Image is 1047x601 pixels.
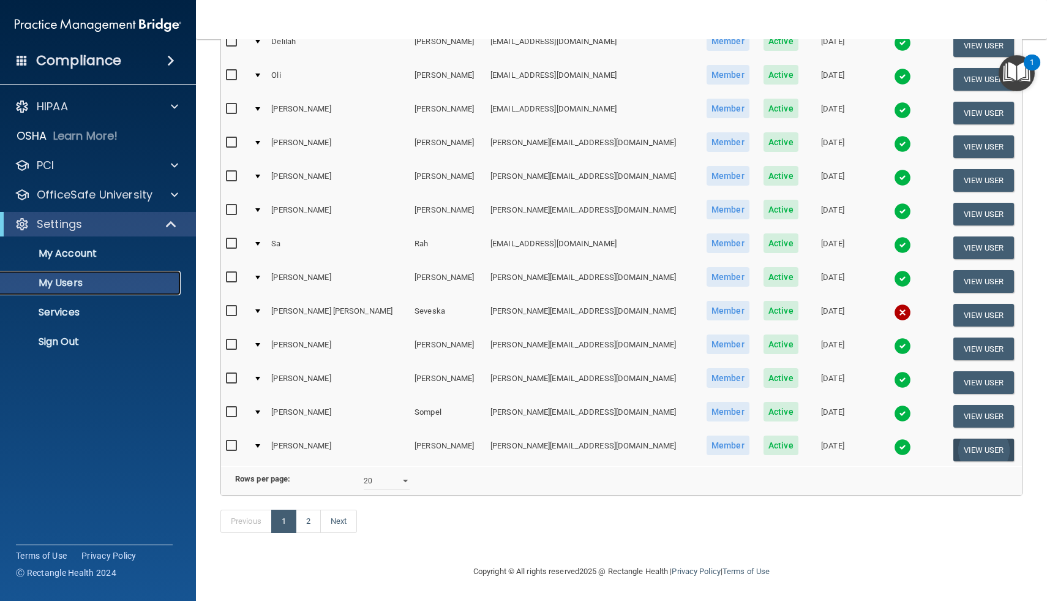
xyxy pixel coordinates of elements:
a: Settings [15,217,178,232]
td: [PERSON_NAME] [266,164,410,197]
span: Active [764,233,798,253]
td: [PERSON_NAME] [410,265,486,298]
a: 2 [296,510,321,533]
span: Active [764,31,798,51]
td: [DATE] [805,399,860,433]
p: Learn More! [53,129,118,143]
td: [PERSON_NAME][EMAIL_ADDRESS][DOMAIN_NAME] [486,265,699,298]
p: OSHA [17,129,47,143]
td: [PERSON_NAME] [410,164,486,197]
td: [PERSON_NAME] [266,130,410,164]
button: View User [953,304,1014,327]
img: tick.e7d51cea.svg [894,439,911,456]
a: Next [320,510,357,533]
div: 1 [1030,62,1034,78]
td: Sompel [410,399,486,433]
img: tick.e7d51cea.svg [894,270,911,287]
img: tick.e7d51cea.svg [894,135,911,153]
span: Member [707,31,749,51]
td: [PERSON_NAME] [266,197,410,231]
button: View User [953,236,1014,259]
span: Active [764,99,798,118]
button: View User [953,169,1014,192]
button: View User [953,338,1014,360]
a: Privacy Policy [672,567,720,576]
td: [PERSON_NAME] [266,265,410,298]
td: [PERSON_NAME] [266,399,410,433]
button: View User [953,405,1014,428]
img: tick.e7d51cea.svg [894,405,911,422]
img: tick.e7d51cea.svg [894,203,911,220]
td: [DATE] [805,164,860,197]
td: [PERSON_NAME] [266,366,410,399]
span: Active [764,335,798,354]
img: tick.e7d51cea.svg [894,371,911,388]
b: Rows per page: [235,474,290,483]
td: [DATE] [805,298,860,332]
button: View User [953,135,1014,158]
span: Member [707,402,749,421]
p: OfficeSafe University [37,187,152,202]
p: Services [8,306,175,319]
a: 1 [271,510,296,533]
span: Active [764,368,798,388]
div: Copyright © All rights reserved 2025 @ Rectangle Health | | [398,552,845,591]
button: View User [953,439,1014,461]
td: [PERSON_NAME][EMAIL_ADDRESS][DOMAIN_NAME] [486,399,699,433]
td: [DATE] [805,366,860,399]
td: [DATE] [805,433,860,466]
span: Member [707,233,749,253]
td: [DATE] [805,96,860,130]
span: Member [707,267,749,287]
img: tick.e7d51cea.svg [894,169,911,186]
td: [PERSON_NAME] [266,433,410,466]
td: [DATE] [805,62,860,96]
td: [PERSON_NAME] [410,332,486,366]
span: Active [764,402,798,421]
span: Member [707,65,749,85]
td: [PERSON_NAME] [PERSON_NAME] [266,298,410,332]
td: [PERSON_NAME] [410,29,486,62]
td: [PERSON_NAME] [266,332,410,366]
span: Active [764,65,798,85]
span: Member [707,368,749,388]
a: OfficeSafe University [15,187,178,202]
p: Settings [37,217,82,232]
td: Oli [266,62,410,96]
td: [PERSON_NAME] [410,433,486,466]
td: [PERSON_NAME][EMAIL_ADDRESS][DOMAIN_NAME] [486,433,699,466]
button: View User [953,371,1014,394]
td: [DATE] [805,29,860,62]
span: Active [764,200,798,219]
td: Rah [410,231,486,265]
td: [EMAIL_ADDRESS][DOMAIN_NAME] [486,62,699,96]
td: [DATE] [805,197,860,231]
td: [EMAIL_ADDRESS][DOMAIN_NAME] [486,29,699,62]
p: My Users [8,277,175,289]
h4: Compliance [36,52,121,69]
button: View User [953,68,1014,91]
td: [PERSON_NAME] [266,96,410,130]
td: [EMAIL_ADDRESS][DOMAIN_NAME] [486,231,699,265]
td: [PERSON_NAME] [410,96,486,130]
td: [PERSON_NAME][EMAIL_ADDRESS][DOMAIN_NAME] [486,130,699,164]
span: Member [707,132,749,152]
span: Member [707,335,749,354]
td: [PERSON_NAME] [410,62,486,96]
button: View User [953,34,1014,57]
img: tick.e7d51cea.svg [894,34,911,51]
img: cross.ca9f0e7f.svg [894,304,911,321]
button: View User [953,203,1014,225]
span: Active [764,301,798,320]
a: Terms of Use [722,567,770,576]
td: [PERSON_NAME] [410,197,486,231]
td: [DATE] [805,265,860,298]
span: Member [707,200,749,219]
td: [EMAIL_ADDRESS][DOMAIN_NAME] [486,96,699,130]
span: Member [707,436,749,455]
p: HIPAA [37,99,68,114]
p: PCI [37,158,54,173]
span: Active [764,166,798,186]
button: View User [953,270,1014,293]
span: Active [764,132,798,152]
